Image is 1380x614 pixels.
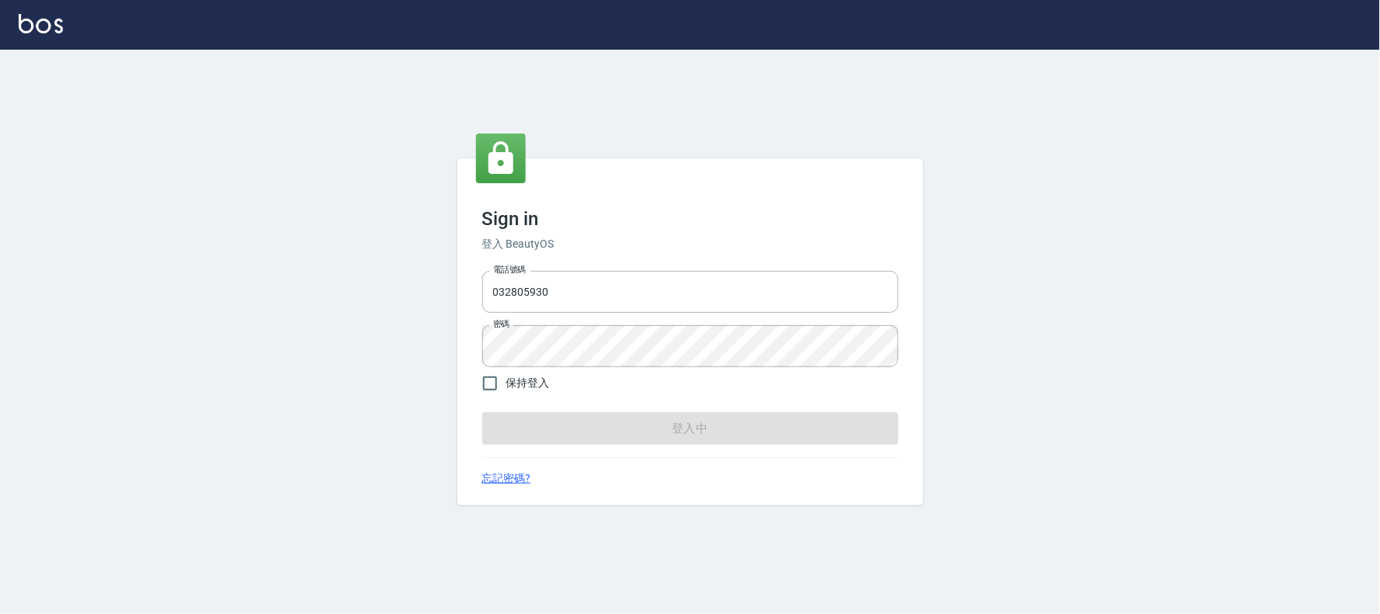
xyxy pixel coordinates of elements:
[482,236,899,252] h6: 登入 BeautyOS
[19,14,63,33] img: Logo
[482,470,531,487] a: 忘記密碼?
[506,375,550,391] span: 保持登入
[482,208,899,230] h3: Sign in
[493,264,526,276] label: 電話號碼
[493,318,509,330] label: 密碼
